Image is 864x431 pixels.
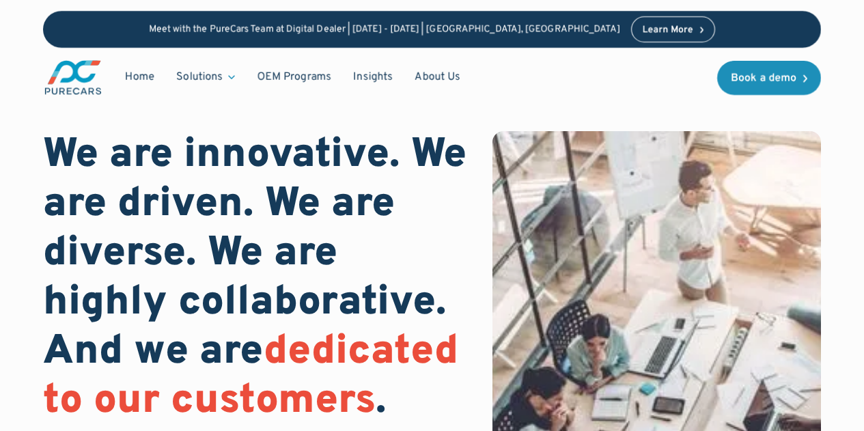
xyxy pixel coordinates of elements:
[246,64,342,90] a: OEM Programs
[731,73,796,84] div: Book a demo
[404,64,471,90] a: About Us
[149,24,620,36] p: Meet with the PureCars Team at Digital Dealer | [DATE] - [DATE] | [GEOGRAPHIC_DATA], [GEOGRAPHIC_...
[643,25,693,35] div: Learn More
[631,16,716,42] a: Learn More
[165,64,246,90] div: Solutions
[176,70,223,85] div: Solutions
[43,59,103,96] img: purecars logo
[43,131,470,426] h1: We are innovative. We are driven. We are diverse. We are highly collaborative. And we are .
[342,64,404,90] a: Insights
[43,59,103,96] a: main
[717,61,821,95] a: Book a demo
[114,64,165,90] a: Home
[43,326,458,428] span: dedicated to our customers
